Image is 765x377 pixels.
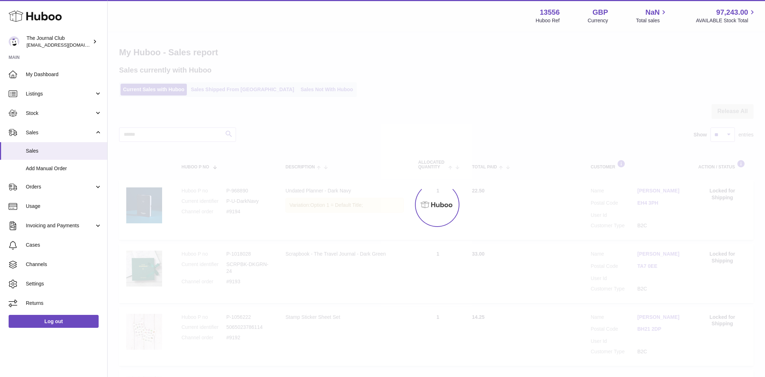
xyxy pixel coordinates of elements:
span: Add Manual Order [26,165,102,172]
span: Sales [26,148,102,154]
span: Stock [26,110,94,117]
span: [EMAIL_ADDRESS][DOMAIN_NAME] [27,42,105,48]
div: Currency [588,17,608,24]
strong: GBP [592,8,608,17]
a: NaN Total sales [636,8,668,24]
a: Log out [9,315,99,328]
span: 97,243.00 [716,8,748,17]
span: Usage [26,203,102,210]
span: Orders [26,183,94,190]
span: Invoicing and Payments [26,222,94,229]
a: 97,243.00 AVAILABLE Stock Total [696,8,756,24]
span: Cases [26,242,102,248]
span: Total sales [636,17,668,24]
span: Sales [26,129,94,136]
strong: 13556 [540,8,560,17]
span: Channels [26,261,102,268]
span: My Dashboard [26,71,102,78]
span: NaN [645,8,660,17]
div: Huboo Ref [536,17,560,24]
span: Settings [26,280,102,287]
div: The Journal Club [27,35,91,48]
span: Returns [26,300,102,307]
span: Listings [26,90,94,97]
span: AVAILABLE Stock Total [696,17,756,24]
img: internalAdmin-13556@internal.huboo.com [9,36,19,47]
